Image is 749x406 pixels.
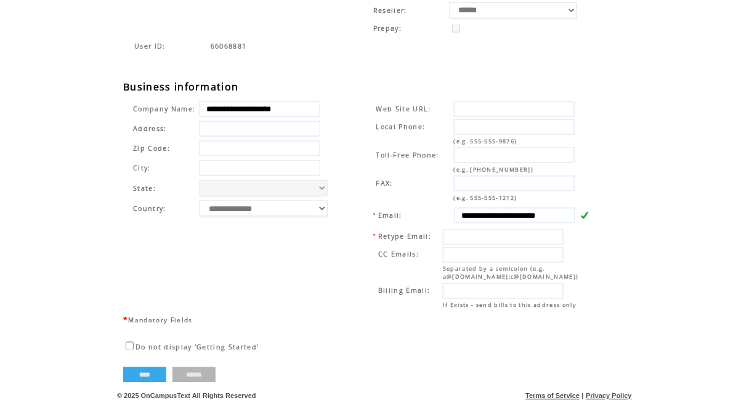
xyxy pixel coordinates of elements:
span: Country: [133,204,166,213]
span: (e.g. [PHONE_NUMBER]) [454,165,534,173]
span: Email: [378,211,402,220]
span: © 2025 OnCampusText All Rights Reserved [117,392,256,400]
span: (e.g. 555-555-1212) [454,194,517,202]
span: Address: [133,124,167,133]
a: Privacy Policy [586,392,632,400]
span: Web Site URL: [376,105,431,113]
span: Business information [123,80,239,94]
span: | [582,392,584,400]
span: FAX: [376,179,393,188]
span: Indicates the agent code for sign up page with sales agent or reseller tracking code [211,42,247,50]
span: Separated by a semicolon (e.g. a@[DOMAIN_NAME];c@[DOMAIN_NAME]) [443,265,579,281]
span: Company Name: [133,105,195,113]
span: Retype Email: [378,233,431,241]
span: Billing Email: [378,287,431,295]
span: Indicates the agent code for sign up page with sales agent or reseller tracking code [134,42,166,50]
span: Zip Code: [133,144,170,153]
a: Terms of Service [526,392,580,400]
span: State: [133,184,195,193]
span: If Exists - send bills to this address only [443,301,577,309]
span: CC Emails: [378,250,419,259]
span: (e.g. 555-555-9876) [454,137,517,145]
span: Toll-Free Phone: [376,151,439,159]
span: Local Phone: [376,122,426,131]
span: City: [133,164,151,172]
span: Reseller: [373,6,407,15]
span: Mandatory Fields [128,316,192,325]
span: Do not display 'Getting Started' [136,343,259,352]
span: Prepay: [373,24,402,33]
img: v.gif [580,211,589,220]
